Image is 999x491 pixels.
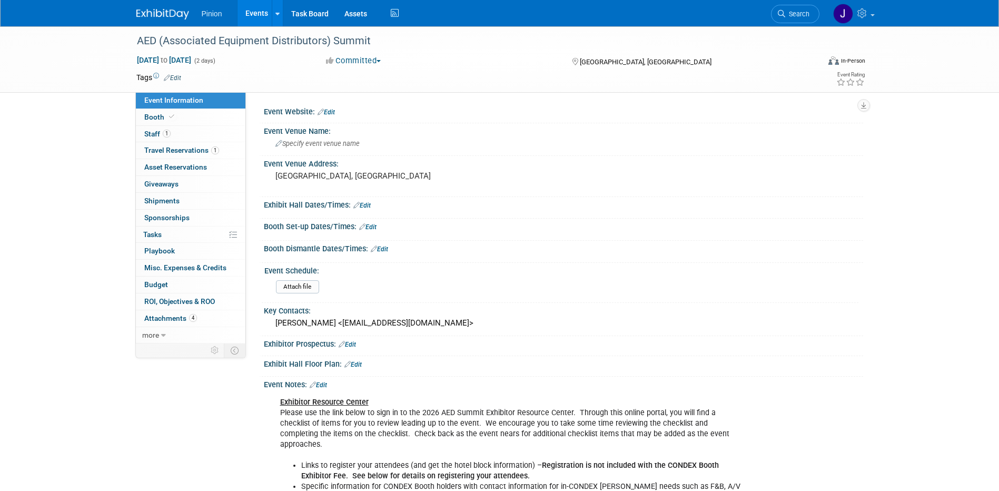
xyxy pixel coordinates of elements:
a: Playbook [136,243,245,259]
a: Edit [371,246,388,253]
div: Event Venue Address: [264,156,863,169]
span: Pinion [202,9,222,18]
a: more [136,327,245,343]
a: Edit [310,381,327,389]
div: Event Schedule: [264,263,858,276]
span: more [142,331,159,339]
a: Budget [136,277,245,293]
u: Exhibitor Resource Center [280,398,369,407]
div: In-Person [840,57,865,65]
i: Booth reservation complete [169,114,174,120]
span: Misc. Expenses & Credits [144,263,226,272]
span: Asset Reservations [144,163,207,171]
img: Jennifer Plumisto [833,4,853,24]
span: Staff [144,130,171,138]
a: Asset Reservations [136,159,245,175]
span: Budget [144,280,168,289]
div: Exhibit Hall Floor Plan: [264,356,863,370]
span: Specify event venue name [275,140,360,148]
a: Search [771,5,819,23]
div: Event Format [757,55,866,71]
a: Misc. Expenses & Credits [136,260,245,276]
a: Edit [353,202,371,209]
div: AED (Associated Equipment Distributors) Summit [133,32,804,51]
span: Tasks [143,230,162,239]
a: Event Information [136,92,245,109]
div: Event Rating [836,72,865,77]
span: Attachments [144,314,197,322]
a: Sponsorships [136,210,245,226]
a: Tasks [136,227,245,243]
div: Event Notes: [264,377,863,390]
span: Shipments [144,197,180,205]
div: Booth Set-up Dates/Times: [264,219,863,232]
a: Edit [359,223,377,231]
td: Tags [136,72,181,83]
span: Event Information [144,96,203,104]
div: Exhibit Hall Dates/Times: [264,197,863,211]
img: Format-Inperson.png [828,56,839,65]
a: Edit [344,361,362,368]
span: ROI, Objectives & ROO [144,297,215,306]
div: Key Contacts: [264,303,863,316]
a: Edit [318,109,335,116]
a: ROI, Objectives & ROO [136,293,245,310]
a: Travel Reservations1 [136,142,245,159]
div: Event Website: [264,104,863,117]
span: Sponsorships [144,213,190,222]
a: Edit [164,74,181,82]
span: Search [785,10,809,18]
span: Booth [144,113,176,121]
a: Staff1 [136,126,245,142]
a: Shipments [136,193,245,209]
span: Travel Reservations [144,146,219,154]
span: 1 [163,130,171,138]
li: Links to register your attendees (and get the hotel block information) – [301,460,741,482]
button: Committed [322,55,385,66]
span: Playbook [144,247,175,255]
span: [DATE] [DATE] [136,55,192,65]
div: Event Venue Name: [264,123,863,136]
span: to [159,56,169,64]
pre: [GEOGRAPHIC_DATA], [GEOGRAPHIC_DATA] [275,171,502,181]
div: Exhibitor Prospectus: [264,336,863,350]
td: Toggle Event Tabs [224,343,245,357]
img: ExhibitDay [136,9,189,19]
a: Attachments4 [136,310,245,327]
span: 4 [189,314,197,322]
div: [PERSON_NAME] <[EMAIL_ADDRESS][DOMAIN_NAME]> [272,315,855,331]
span: (2 days) [193,57,215,64]
a: Giveaways [136,176,245,192]
div: Booth Dismantle Dates/Times: [264,241,863,254]
a: Edit [339,341,356,348]
td: Personalize Event Tab Strip [206,343,224,357]
a: Booth [136,109,245,125]
span: 1 [211,146,219,154]
span: [GEOGRAPHIC_DATA], [GEOGRAPHIC_DATA] [580,58,711,66]
span: Giveaways [144,180,179,188]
